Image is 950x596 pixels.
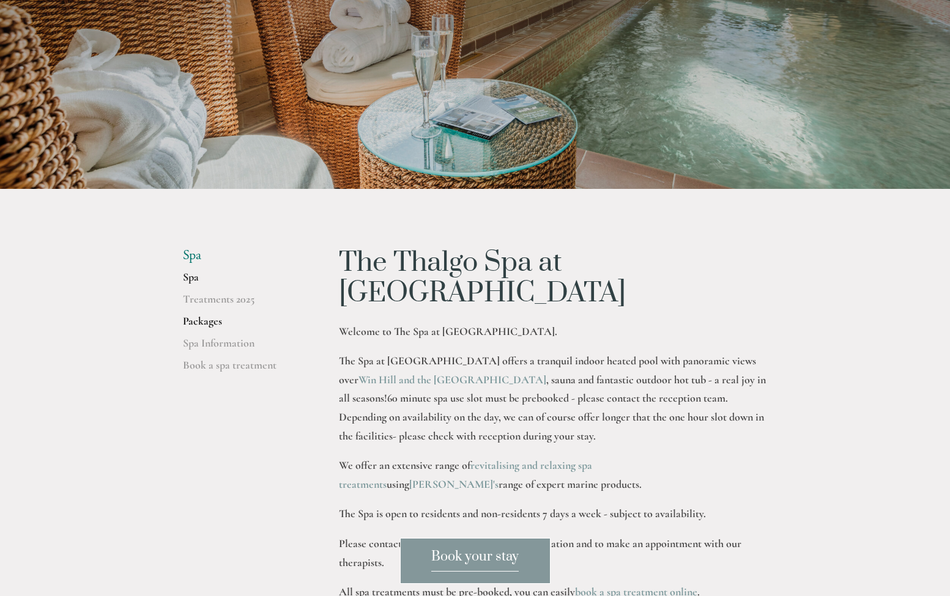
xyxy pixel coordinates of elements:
span: Book your stay [431,548,519,572]
a: Book your stay [400,538,551,584]
a: Win Hill and the [GEOGRAPHIC_DATA] [358,373,546,386]
strong: using [387,477,409,491]
strong: The Spa is open to residents and non-residents 7 days a week - subject to availability. [339,507,706,520]
a: Spa Information [183,336,300,358]
strong: We offer an extensive range of [339,458,470,472]
strong: 01433 621 219 [427,537,480,550]
strong: The Spa at [GEOGRAPHIC_DATA] offers a tranquil indoor heated pool with panoramic views over [339,354,759,386]
strong: range of expert marine products. [499,477,642,491]
h1: The Thalgo Spa at [GEOGRAPHIC_DATA] [339,248,768,309]
a: Treatments 2025 [183,292,300,314]
a: [PERSON_NAME]'s [409,477,499,491]
li: Spa [183,248,300,263]
a: revitalising and relaxing spa treatments [339,458,595,491]
p: Please contact us on for more information and to make an appointment with our therapists. [339,534,768,572]
a: Packages [183,314,300,336]
p: 60 minute spa use slot must be prebooked - please contact the reception team. Depending on availa... [339,351,768,445]
a: Book a spa treatment [183,358,300,380]
strong: , sauna and fantastic outdoor hot tub - a real joy in all seasons! [339,373,768,405]
strong: Welcome to The Spa at [GEOGRAPHIC_DATA]. [339,325,557,338]
a: Spa [183,270,300,292]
